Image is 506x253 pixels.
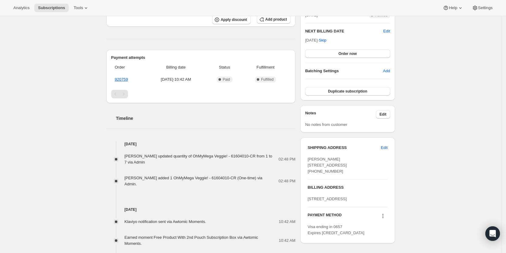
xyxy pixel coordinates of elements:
[315,35,330,45] button: Skip
[10,4,33,12] button: Analytics
[305,68,383,74] h6: Batching Settings
[111,90,291,98] nav: Pagination
[308,145,381,151] h3: SHIPPING ADDRESS
[279,178,296,184] span: 02:48 PM
[478,5,493,10] span: Settings
[34,4,69,12] button: Subscriptions
[381,145,387,151] span: Edit
[308,197,347,201] span: [STREET_ADDRESS]
[308,224,364,235] span: Visa ending in 0657 Expires [CREDIT_CARD_DATA]
[116,115,296,121] h2: Timeline
[279,156,296,162] span: 02:48 PM
[305,28,383,34] h2: NEXT BILLING DATE
[339,51,357,56] span: Order now
[147,64,205,70] span: Billing date
[74,5,83,10] span: Tools
[305,110,376,119] h3: Notes
[125,154,272,164] span: [PERSON_NAME] updated quantity of OhMyMega Veggie! - 61604010-CR from 1 to 7 via Admin
[244,64,287,70] span: Fulfillment
[70,4,93,12] button: Tools
[111,61,145,74] th: Order
[13,5,29,10] span: Analytics
[125,219,206,224] span: Klaviyo notification sent via Awtomic Moments.
[106,141,296,147] h4: [DATE]
[305,87,390,96] button: Duplicate subscription
[265,17,287,22] span: Add product
[261,77,274,82] span: Fulfilled
[305,38,326,42] span: [DATE] ·
[212,15,251,24] button: Apply discount
[449,5,457,10] span: Help
[377,143,391,153] button: Edit
[376,110,390,119] button: Edit
[380,112,387,117] span: Edit
[106,207,296,213] h4: [DATE]
[379,66,394,76] button: Add
[383,28,390,34] button: Edit
[308,157,347,174] span: [PERSON_NAME] [STREET_ADDRESS] [PHONE_NUMBER]
[279,219,295,225] span: 10:42 AM
[485,226,500,241] div: Open Intercom Messenger
[125,176,263,186] span: [PERSON_NAME] added 1 OhMyMega Veggie! - 61604010-CR (One-time) via Admin.
[111,55,291,61] h2: Payment attempts
[257,15,291,24] button: Add product
[308,184,387,191] h3: BILLING ADDRESS
[319,37,326,43] span: Skip
[147,76,205,83] span: [DATE] · 10:42 AM
[305,49,390,58] button: Order now
[308,213,342,221] h3: PAYMENT METHOD
[221,17,247,22] span: Apply discount
[115,77,128,82] a: 920759
[305,122,347,127] span: No notes from customer
[468,4,496,12] button: Settings
[439,4,467,12] button: Help
[328,89,367,94] span: Duplicate subscription
[279,238,295,244] span: 10:42 AM
[383,68,390,74] span: Add
[125,235,258,246] span: Earned moment Free Product With 2nd Pouch Subscription Box via Awtomic Moments.
[223,77,230,82] span: Paid
[38,5,65,10] span: Subscriptions
[208,64,240,70] span: Status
